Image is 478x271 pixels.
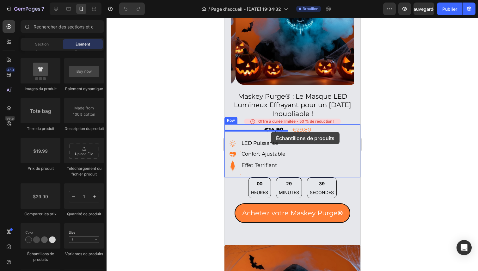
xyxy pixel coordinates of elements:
font: 7 [41,6,44,12]
font: Échantillons de produits [27,251,54,262]
font: Paiement dynamique [65,86,103,91]
font: / [208,6,210,12]
font: 450 [7,68,14,72]
font: Description du produit [64,126,104,131]
iframe: Zone de conception [224,18,360,271]
font: Comparer les prix [24,212,57,216]
font: Images du produit [25,86,57,91]
font: Page d'accueil - [DATE] 19:34:32 [211,6,281,12]
font: Sauvegarder [411,6,438,12]
font: Téléchargement du fichier produit [67,166,101,176]
input: Rechercher des sections et des éléments [21,20,104,33]
button: Publier [437,3,463,15]
button: Sauvegarder [414,3,434,15]
div: Annuler/Rétablir [119,3,145,15]
button: 7 [3,3,47,15]
font: Élément [76,42,90,46]
div: Ouvrir Intercom Messenger [457,240,472,255]
font: Bêta [6,116,14,120]
font: Section [35,42,49,46]
font: Prix ​​du produit [28,166,54,171]
font: Quantité de produit [67,212,101,216]
font: Publier [442,6,457,12]
font: Brouillon [303,6,318,11]
font: Titre du produit [27,126,54,131]
font: Variantes de produits [65,251,103,256]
